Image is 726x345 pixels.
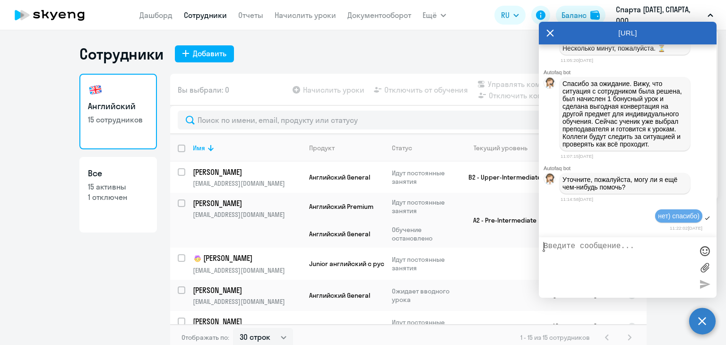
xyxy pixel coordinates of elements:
button: Балансbalance [556,6,605,25]
span: Ещё [423,9,437,21]
span: Английский Premium [309,202,373,211]
p: Спасибо за ожидание. Вижу, что ситуация с сотрудником была решена, был начислен 1 бонусный урок и... [562,80,687,148]
p: [EMAIL_ADDRESS][DOMAIN_NAME] [193,297,301,306]
span: Отображать по: [181,333,229,342]
span: нет) спасибо) [658,212,700,220]
a: [PERSON_NAME] [193,285,301,295]
a: [PERSON_NAME] [193,198,301,208]
td: 0 [586,311,620,342]
span: Junior английский с русскоговорящим преподавателем [309,259,487,268]
img: child [193,254,202,263]
img: english [88,82,103,97]
a: child[PERSON_NAME] [193,253,301,264]
p: Идут постоянные занятия [392,198,457,215]
time: 11:22:02[DATE] [670,225,702,231]
div: Текущий уровень [474,144,527,152]
p: 15 активны [88,181,148,192]
div: Баланс [562,9,587,21]
button: Спарта [DATE], СПАРТА, ООО [611,4,718,26]
div: Текущий уровень [465,144,544,152]
p: 1 отключен [88,192,148,202]
p: [EMAIL_ADDRESS][DOMAIN_NAME] [193,210,301,219]
a: Начислить уроки [275,10,336,20]
button: Добавить [175,45,234,62]
a: Все15 активны1 отключен [79,157,157,233]
a: Английский15 сотрудников [79,74,157,149]
p: [EMAIL_ADDRESS][DOMAIN_NAME] [193,266,301,275]
button: RU [494,6,526,25]
div: Имя [193,144,205,152]
p: Обучение остановлено [392,225,457,242]
span: Английский General [309,322,370,331]
h1: Сотрудники [79,44,164,63]
time: 11:07:15[DATE] [561,154,593,159]
span: Английский General [309,173,370,181]
time: 11:14:58[DATE] [561,197,593,202]
span: RU [501,9,510,21]
time: 11:05:20[DATE] [561,58,593,63]
div: Autofaq bot [544,69,717,75]
img: bot avatar [544,173,556,187]
div: Добавить [193,48,226,59]
p: [EMAIL_ADDRESS][DOMAIN_NAME] [193,179,301,188]
div: Имя [193,144,301,152]
a: [PERSON_NAME] [193,167,301,177]
p: Идут постоянные занятия [392,169,457,186]
a: Дашборд [139,10,173,20]
p: [PERSON_NAME] [193,316,300,327]
span: Английский General [309,291,370,300]
p: [PERSON_NAME] [193,167,300,177]
p: [PERSON_NAME] [193,253,300,264]
label: Лимит 10 файлов [698,260,712,275]
img: bot avatar [544,78,556,91]
h3: Все [88,167,148,180]
a: Сотрудники [184,10,227,20]
span: 1 - 15 из 15 сотрудников [520,333,590,342]
p: Ожидает вводного урока [392,287,457,304]
a: Документооборот [347,10,411,20]
a: Отчеты [238,10,263,20]
h3: Английский [88,100,148,112]
a: [PERSON_NAME] [193,316,301,327]
div: Статус [392,144,412,152]
input: Поиск по имени, email, продукту или статусу [178,111,639,129]
img: balance [590,10,600,20]
button: Ещё [423,6,446,25]
td: 10 [545,311,586,342]
div: Autofaq bot [544,165,717,171]
td: A2 - Pre-Intermediate [457,193,545,248]
p: 15 сотрудников [88,114,148,125]
p: [PERSON_NAME] [193,285,300,295]
div: Продукт [309,144,335,152]
p: [PERSON_NAME] [193,198,300,208]
p: Идут постоянные занятия [392,255,457,272]
span: Вы выбрали: 0 [178,84,229,95]
p: Спарта [DATE], СПАРТА, ООО [616,4,704,26]
p: Идут постоянные занятия [392,318,457,335]
td: B2 - Upper-Intermediate [457,162,545,193]
p: Уточните, пожалуйста, могу ли я ещё чем-нибудь помочь? [562,176,687,191]
td: B2 - Upper-Intermediate [457,311,545,342]
span: Английский General [309,230,370,238]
